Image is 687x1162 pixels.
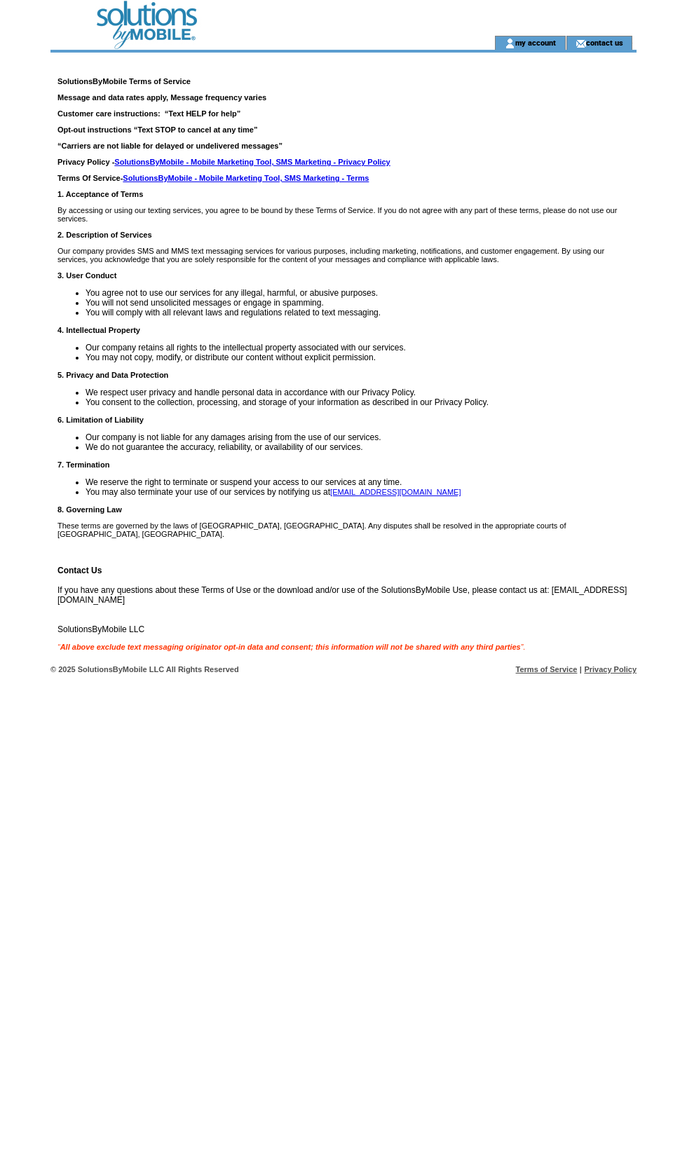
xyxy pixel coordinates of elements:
span: | [580,665,582,674]
strong: 6. Limitation of Liability [57,416,144,424]
li: Our company is not liable for any damages arising from the use of our services. [86,432,637,442]
li: You may not copy, modify, or distribute our content without explicit permission. [86,353,637,362]
strong: 1. Acceptance of Terms [57,190,143,198]
span: If you have any questions about these Terms of Use or the download and/or use of the SolutionsByM... [57,77,637,651]
li: You consent to the collection, processing, and storage of your information as described in our Pr... [86,397,637,407]
strong: 8. Governing Law [57,505,122,514]
a: SolutionsByMobile - Mobile Marketing Tool, SMS Marketing - Terms [123,174,369,182]
li: You will not send unsolicited messages or engage in spamming. [86,298,637,308]
strong: 7. Termination [57,460,109,469]
p: Our company provides SMS and MMS text messaging services for various purposes, including marketin... [57,247,637,264]
strong: 3. User Conduct [57,271,116,280]
strong: Opt-out instructions “Text STOP to cancel at any time” [57,125,257,134]
li: You will comply with all relevant laws and regulations related to text messaging. [86,308,637,317]
strong: 5. Privacy and Data Protection [57,371,168,379]
p: These terms are governed by the laws of [GEOGRAPHIC_DATA], [GEOGRAPHIC_DATA]. Any disputes shall ... [57,521,637,538]
p: By accessing or using our texting services, you agree to be bound by these Terms of Service. If y... [57,206,637,223]
strong: 2. Description of Services [57,231,152,239]
li: Our company retains all rights to the intellectual property associated with our services. [86,343,637,353]
img: contact_us_icon.gif;jsessionid=C9CF0B1937FF1F2CC79E32A8CF0814D1 [576,38,586,49]
a: contact us [586,38,623,47]
a: SolutionsByMobile - Mobile Marketing Tool, SMS Marketing - Privacy Policy [114,158,390,166]
strong: Contact Us [57,566,102,575]
a: Terms of Service [516,665,578,674]
a: Privacy Policy [584,665,637,674]
img: account_icon.gif;jsessionid=C9CF0B1937FF1F2CC79E32A8CF0814D1 [505,38,515,49]
strong: SolutionsByMobile Terms of Service [57,77,191,86]
strong: All above exclude text messaging originator opt-in data and consent; this information will not be... [60,643,521,651]
strong: “Carriers are not liable for delayed or undelivered messages” [57,142,283,150]
li: We reserve the right to terminate or suspend your access to our services at any time. [86,477,637,487]
a: [EMAIL_ADDRESS][DOMAIN_NAME] [330,488,461,496]
strong: Terms Of Service- [57,174,369,182]
li: We do not guarantee the accuracy, reliability, or availability of our services. [86,442,637,452]
li: We respect user privacy and handle personal data in accordance with our Privacy Policy. [86,388,637,397]
strong: Message and data rates apply, Message frequency varies [57,93,266,102]
li: You agree not to use our services for any illegal, harmful, or abusive purposes. [86,288,637,298]
strong: Privacy Policy - [57,158,390,166]
strong: Customer care instructions: “Text HELP for help” [57,109,240,118]
span: © 2025 SolutionsByMobile LLC All Rights Reserved [50,665,239,674]
em: “ ”. [57,643,525,651]
li: You may also terminate your use of our services by notifying us at [86,487,637,497]
strong: 4. Intellectual Property [57,326,140,334]
a: my account [515,38,556,47]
